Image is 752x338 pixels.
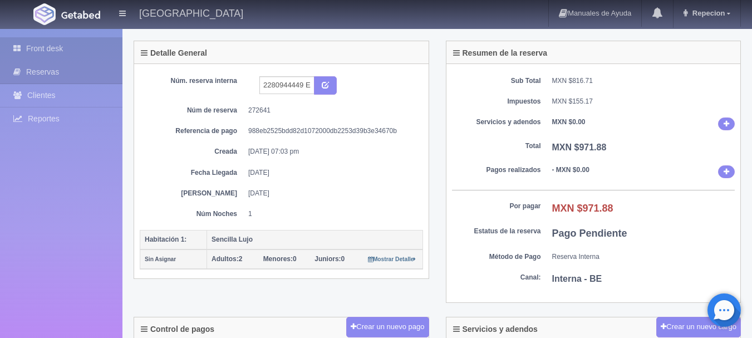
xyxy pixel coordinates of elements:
dd: Reserva Interna [552,252,735,262]
dt: Pagos realizados [452,165,541,175]
small: Sin Asignar [145,256,176,262]
b: - MXN $0.00 [552,166,589,174]
dt: Núm de reserva [148,106,237,115]
span: 0 [263,255,297,263]
span: Repecion [690,9,725,17]
dd: 1 [248,209,415,219]
span: 2 [212,255,242,263]
dt: Referencia de pago [148,126,237,136]
strong: Juniors: [314,255,341,263]
b: MXN $0.00 [552,118,586,126]
button: Crear un nuevo pago [346,317,429,337]
dd: MXN $155.17 [552,97,735,106]
dt: [PERSON_NAME] [148,189,237,198]
small: Mostrar Detalle [368,256,416,262]
strong: Menores: [263,255,293,263]
dt: Total [452,141,541,151]
dd: 272641 [248,106,415,115]
strong: Adultos: [212,255,239,263]
dt: Servicios y adendos [452,117,541,127]
b: MXN $971.88 [552,203,613,214]
img: Getabed [33,3,56,25]
button: Crear un nuevo cargo [656,317,741,337]
dd: [DATE] [248,189,415,198]
dt: Núm Noches [148,209,237,219]
dt: Canal: [452,273,541,282]
dt: Sub Total [452,76,541,86]
b: Pago Pendiente [552,228,627,239]
b: Interna - BE [552,274,602,283]
dt: Creada [148,147,237,156]
dd: [DATE] 07:03 pm [248,147,415,156]
dt: Por pagar [452,202,541,211]
dd: [DATE] [248,168,415,178]
b: MXN $971.88 [552,143,607,152]
dt: Estatus de la reserva [452,227,541,236]
h4: Servicios y adendos [453,325,538,334]
img: Getabed [61,11,100,19]
dt: Impuestos [452,97,541,106]
dd: 988eb2525bdd82d1072000db2253d39b3e34670b [248,126,415,136]
h4: Control de pagos [141,325,214,334]
th: Sencilla Lujo [207,230,423,249]
dd: MXN $816.71 [552,76,735,86]
span: 0 [314,255,345,263]
h4: Resumen de la reserva [453,49,548,57]
dt: Fecha Llegada [148,168,237,178]
h4: Detalle General [141,49,207,57]
a: Mostrar Detalle [368,255,416,263]
dt: Núm. reserva interna [148,76,237,86]
h4: [GEOGRAPHIC_DATA] [139,6,243,19]
b: Habitación 1: [145,236,186,243]
dt: Método de Pago [452,252,541,262]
